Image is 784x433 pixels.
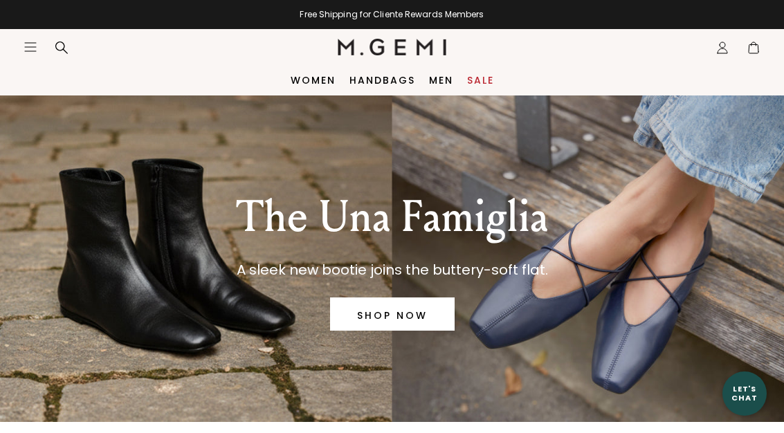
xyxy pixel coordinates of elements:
p: A sleek new bootie joins the buttery-soft flat. [236,259,548,281]
img: M.Gemi [338,39,446,55]
button: Open site menu [24,40,37,54]
a: Handbags [349,75,415,86]
a: Women [291,75,336,86]
a: Sale [467,75,494,86]
a: SHOP NOW [330,297,455,331]
div: Let's Chat [722,385,767,402]
p: The Una Famiglia [236,192,548,242]
a: Men [429,75,453,86]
